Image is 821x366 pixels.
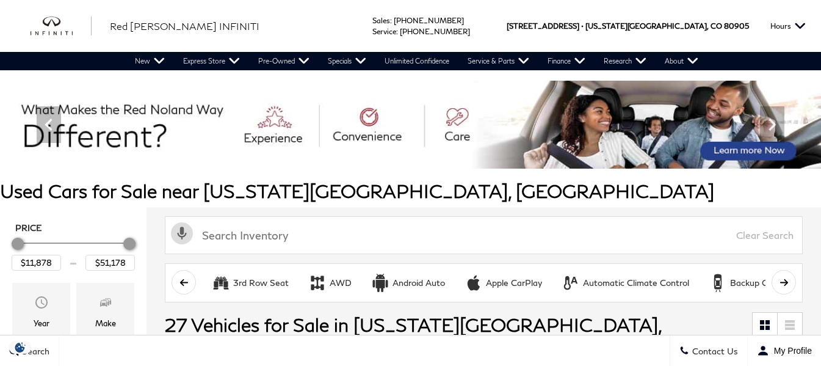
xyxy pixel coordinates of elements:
[34,292,49,317] span: Year
[595,52,656,70] a: Research
[583,277,689,288] div: Automatic Climate Control
[126,52,174,70] a: New
[555,270,696,296] button: Automatic Climate ControlAutomatic Climate Control
[165,313,661,360] span: 27 Vehicles for Sale in [US_STATE][GEOGRAPHIC_DATA], [GEOGRAPHIC_DATA]
[748,335,821,366] button: Open user profile menu
[396,146,408,158] span: Go to slide 2
[430,146,443,158] span: Go to slide 4
[165,216,803,254] input: Search Inventory
[364,270,452,296] button: Android AutoAndroid Auto
[308,274,327,292] div: AWD
[396,27,398,36] span: :
[656,52,707,70] a: About
[375,52,458,70] a: Unlimited Confidence
[95,317,116,330] div: Make
[12,255,61,271] input: Minimum
[371,274,389,292] div: Android Auto
[12,283,70,339] div: YearYear
[730,277,793,288] div: Backup Camera
[212,274,230,292] div: 3rd Row Seat
[702,270,800,296] button: Backup CameraBackup Camera
[31,16,92,36] img: INFINITI
[76,283,134,339] div: MakeMake
[37,106,61,143] div: Previous
[249,52,319,70] a: Pre-Owned
[538,52,595,70] a: Finance
[302,270,358,296] button: AWDAWD
[507,21,749,31] a: [STREET_ADDRESS] • [US_STATE][GEOGRAPHIC_DATA], CO 80905
[372,16,390,25] span: Sales
[123,238,136,250] div: Maximum Price
[413,146,425,158] span: Go to slide 3
[110,19,259,34] a: Red [PERSON_NAME] INFINITI
[465,274,483,292] div: Apple CarPlay
[15,222,131,233] h5: Price
[205,270,295,296] button: 3rd Row Seat3rd Row Seat
[34,317,49,330] div: Year
[392,277,445,288] div: Android Auto
[689,346,738,356] span: Contact Us
[319,52,375,70] a: Specials
[760,106,784,143] div: Next
[562,274,580,292] div: Automatic Climate Control
[110,20,259,32] span: Red [PERSON_NAME] INFINITI
[394,16,464,25] a: [PHONE_NUMBER]
[171,222,193,244] svg: Click to toggle on voice search
[379,146,391,158] span: Go to slide 1
[400,27,470,36] a: [PHONE_NUMBER]
[12,238,24,250] div: Minimum Price
[390,16,392,25] span: :
[19,346,49,356] span: Search
[330,277,352,288] div: AWD
[372,27,396,36] span: Service
[709,274,727,292] div: Backup Camera
[486,277,542,288] div: Apple CarPlay
[6,341,34,354] img: Opt-Out Icon
[172,270,196,295] button: scroll left
[12,233,135,271] div: Price
[126,52,707,70] nav: Main Navigation
[31,16,92,36] a: infiniti
[772,270,796,295] button: scroll right
[6,341,34,354] section: Click to Open Cookie Consent Modal
[458,52,538,70] a: Service & Parts
[98,292,113,317] span: Make
[174,52,249,70] a: Express Store
[85,255,135,271] input: Maximum
[233,277,289,288] div: 3rd Row Seat
[769,346,812,356] span: My Profile
[458,270,549,296] button: Apple CarPlayApple CarPlay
